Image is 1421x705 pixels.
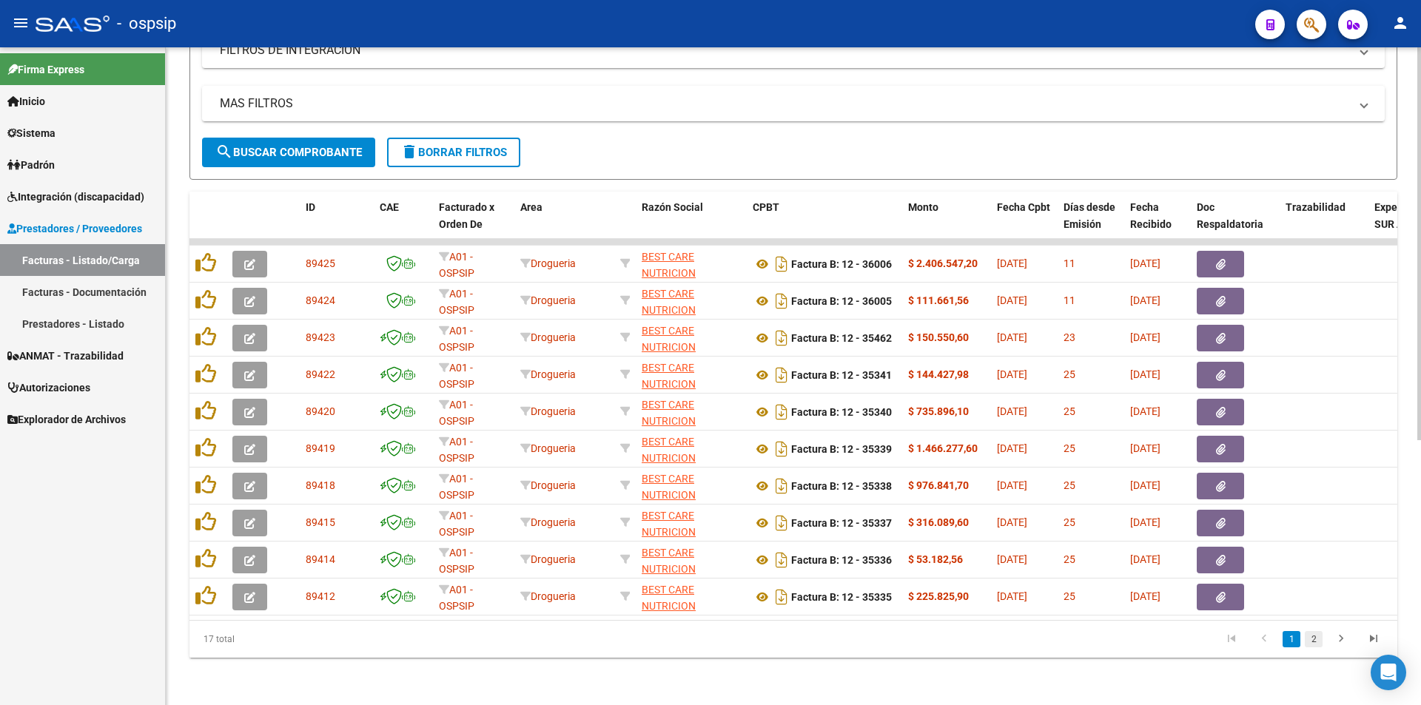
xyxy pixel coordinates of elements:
[520,590,576,602] span: Drogueria
[520,331,576,343] span: Drogueria
[1305,631,1323,647] a: 2
[1130,442,1160,454] span: [DATE]
[642,584,730,630] span: BEST CARE NUTRICION DOMICILIARIA S.A.
[306,257,335,269] span: 89425
[908,405,969,417] strong: $ 735.896,10
[7,220,142,237] span: Prestadores / Proveedores
[439,436,474,465] span: A01 - OSPSIP
[7,411,126,428] span: Explorador de Archivos
[753,201,779,213] span: CPBT
[642,360,741,391] div: 30715222295
[202,33,1385,68] mat-expansion-panel-header: FILTROS DE INTEGRACION
[772,252,791,276] i: Descargar documento
[902,192,991,257] datatable-header-cell: Monto
[772,363,791,387] i: Descargar documento
[1371,655,1406,690] div: Open Intercom Messenger
[1130,405,1160,417] span: [DATE]
[997,368,1027,380] span: [DATE]
[1064,479,1075,491] span: 25
[772,289,791,313] i: Descargar documento
[439,473,474,502] span: A01 - OSPSIP
[520,516,576,528] span: Drogueria
[997,590,1027,602] span: [DATE]
[642,507,741,539] div: 30715222295
[374,192,433,257] datatable-header-cell: CAE
[1191,192,1280,257] datatable-header-cell: Doc Respaldatoria
[1217,631,1246,647] a: go to first page
[1130,368,1160,380] span: [DATE]
[12,14,30,32] mat-icon: menu
[1250,631,1278,647] a: go to previous page
[306,405,335,417] span: 89420
[220,42,1349,58] mat-panel-title: FILTROS DE INTEGRACION
[1064,590,1075,602] span: 25
[642,470,741,502] div: 30715222295
[1130,479,1160,491] span: [DATE]
[991,192,1058,257] datatable-header-cell: Fecha Cpbt
[908,479,969,491] strong: $ 976.841,70
[220,95,1349,112] mat-panel-title: MAS FILTROS
[997,479,1027,491] span: [DATE]
[772,585,791,609] i: Descargar documento
[642,251,730,297] span: BEST CARE NUTRICION DOMICILIARIA S.A.
[433,192,514,257] datatable-header-cell: Facturado x Orden De
[791,554,892,566] strong: Factura B: 12 - 35336
[791,295,892,307] strong: Factura B: 12 - 36005
[642,473,730,519] span: BEST CARE NUTRICION DOMICILIARIA S.A.
[997,294,1027,306] span: [DATE]
[7,93,45,109] span: Inicio
[791,332,892,344] strong: Factura B: 12 - 35462
[1303,627,1325,652] li: page 2
[7,348,124,364] span: ANMAT - Trazabilidad
[1391,14,1409,32] mat-icon: person
[7,157,55,173] span: Padrón
[306,294,335,306] span: 89424
[7,125,56,141] span: Sistema
[1130,590,1160,602] span: [DATE]
[1064,201,1115,230] span: Días desde Emisión
[1197,201,1263,230] span: Doc Respaldatoria
[642,323,741,354] div: 30715222295
[306,201,315,213] span: ID
[439,399,474,428] span: A01 - OSPSIP
[997,553,1027,565] span: [DATE]
[1064,331,1075,343] span: 23
[1064,294,1075,306] span: 11
[791,591,892,603] strong: Factura B: 12 - 35335
[306,442,335,454] span: 89419
[1280,627,1303,652] li: page 1
[908,442,978,454] strong: $ 1.466.277,60
[215,143,233,161] mat-icon: search
[908,201,938,213] span: Monto
[202,138,375,167] button: Buscar Comprobante
[520,201,542,213] span: Area
[642,581,741,613] div: 30715222295
[439,547,474,576] span: A01 - OSPSIP
[400,146,507,159] span: Borrar Filtros
[1283,631,1300,647] a: 1
[772,326,791,350] i: Descargar documento
[642,397,741,428] div: 30715222295
[772,437,791,461] i: Descargar documento
[997,201,1050,213] span: Fecha Cpbt
[791,406,892,418] strong: Factura B: 12 - 35340
[1130,257,1160,269] span: [DATE]
[380,201,399,213] span: CAE
[636,192,747,257] datatable-header-cell: Razón Social
[1130,553,1160,565] span: [DATE]
[642,325,730,371] span: BEST CARE NUTRICION DOMICILIARIA S.A.
[747,192,902,257] datatable-header-cell: CPBT
[400,143,418,161] mat-icon: delete
[908,257,978,269] strong: $ 2.406.547,20
[520,442,576,454] span: Drogueria
[520,405,576,417] span: Drogueria
[7,61,84,78] span: Firma Express
[642,544,741,576] div: 30715222295
[642,510,730,556] span: BEST CARE NUTRICION DOMICILIARIA S.A.
[791,369,892,381] strong: Factura B: 12 - 35341
[439,288,474,317] span: A01 - OSPSIP
[1130,516,1160,528] span: [DATE]
[439,510,474,539] span: A01 - OSPSIP
[908,331,969,343] strong: $ 150.550,60
[306,590,335,602] span: 89412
